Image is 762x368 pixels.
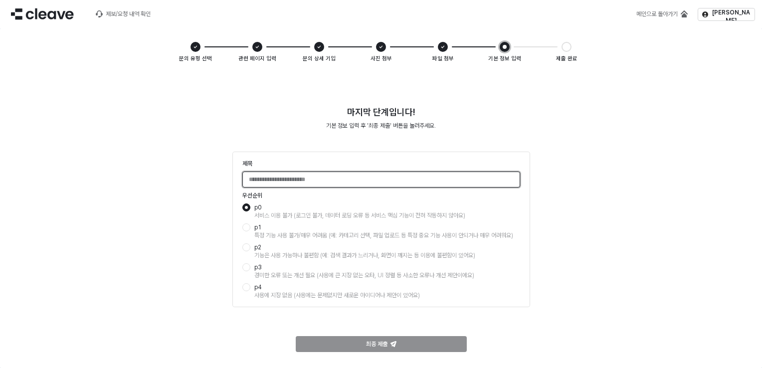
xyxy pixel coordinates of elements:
span: p0 [254,204,262,211]
div: 경미한 오류 또는 개선 필요 (사용에 큰 지장 없는 오타, UI 정렬 등 사소한 오류나 개선 제안이에요) [254,271,520,279]
li: 파일 첨부 [390,40,452,63]
span: 우선순위 [242,192,262,199]
button: 메인으로 돌아가기 [630,8,694,20]
span: p3 [254,264,262,271]
span: p4 [254,284,262,291]
button: 최종 제출 [296,336,467,352]
div: 서비스 이용 불가 (로그인 불가, 데이터 로딩 오류 등 서비스 핵심 기능이 전혀 작동하지 않아요) [254,211,520,219]
li: 관련 페이지 입력 [204,40,266,63]
div: 사용에 지장 없음 (사용에는 문제없지만 새로운 아이디어나 제안이 있어요) [254,291,520,299]
div: 제보/요청 내역 확인 [106,10,151,17]
div: 파일 첨부 [432,54,454,63]
button: [PERSON_NAME] [698,8,755,21]
li: 기본 정보 입력 [452,40,514,63]
li: 문의 유형 선택 [187,40,204,63]
span: 제목 [242,160,252,167]
li: 문의 상세 기입 [266,40,328,63]
div: 문의 유형 선택 [179,54,212,63]
div: 사진 첨부 [371,54,392,63]
div: 기능은 사용 가능하나 불편함 (예: 검색 결과가 느리거나, 화면이 깨지는 등 이용에 불편함이 있어요) [254,251,520,259]
div: 메인으로 돌아가기 [636,10,678,17]
p: [PERSON_NAME] [711,8,751,24]
span: p1 [254,224,261,231]
span: p2 [254,244,261,251]
button: 제보/요청 내역 확인 [90,8,157,20]
div: 관련 페이지 입력 [238,54,276,63]
ol: Steps [178,40,584,63]
li: 제출 완료 [514,40,575,63]
p: 기본 정보 입력 후 '최종 제출' 버튼을 눌러주세요. [326,121,436,130]
h4: 마지막 단계입니다! [326,107,436,117]
div: 기본 정보 입력 [488,54,521,63]
div: 문의 상세 기입 [303,54,336,63]
div: 특정 기능 사용 불가/매우 어려움 (예: 카테고리 선택, 파일 업로드 등 특정 중요 기능 사용이 안되거나 매우 어려워요) [254,231,520,239]
div: 제출 완료 [556,54,577,63]
p: 최종 제출 [366,340,387,348]
li: 사진 첨부 [328,40,390,63]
